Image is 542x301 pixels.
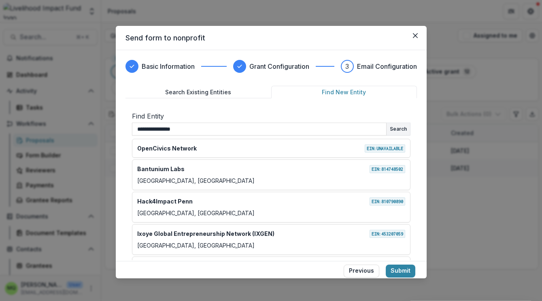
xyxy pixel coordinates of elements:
button: Search [387,123,410,135]
div: Hack4Impact PennEIN:810790890[GEOGRAPHIC_DATA], [GEOGRAPHIC_DATA] [132,192,410,223]
p: Hack4Impact Penn [137,197,193,206]
button: Previous [344,265,379,278]
button: Search Existing Entities [125,86,271,98]
p: Ixoye Global Entrepreneurship Network (IXGEN) [137,229,274,238]
p: [GEOGRAPHIC_DATA], [GEOGRAPHIC_DATA] [137,241,255,250]
button: Close [409,29,422,42]
h3: Basic Information [142,61,195,71]
p: Bantunium Labs [137,165,185,173]
span: EIN: Unavailable [365,144,405,153]
p: [GEOGRAPHIC_DATA], [GEOGRAPHIC_DATA] [137,176,255,185]
div: OpenCivics NetworkEIN:Unavailable [132,139,410,158]
div: Bantunium LabsEIN:814748502[GEOGRAPHIC_DATA], [GEOGRAPHIC_DATA] [132,159,410,190]
div: 3 [345,61,349,71]
p: [GEOGRAPHIC_DATA], [GEOGRAPHIC_DATA] [137,209,255,217]
div: BioWorksEIN:813845519BREMERTON, [GEOGRAPHIC_DATA] [132,256,410,287]
h3: Grant Configuration [249,61,309,71]
span: EIN: 814748502 [370,165,405,173]
span: EIN: 810790890 [370,197,405,206]
span: EIN: 453207059 [370,230,405,238]
div: Progress [125,60,417,73]
h3: Email Configuration [357,61,417,71]
button: Find New Entity [271,86,417,98]
header: Send form to nonprofit [116,26,427,50]
button: Submit [386,265,415,278]
p: OpenCivics Network [137,144,197,153]
p: Find Entity [132,111,410,121]
div: Ixoye Global Entrepreneurship Network (IXGEN)EIN:453207059[GEOGRAPHIC_DATA], [GEOGRAPHIC_DATA] [132,224,410,255]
